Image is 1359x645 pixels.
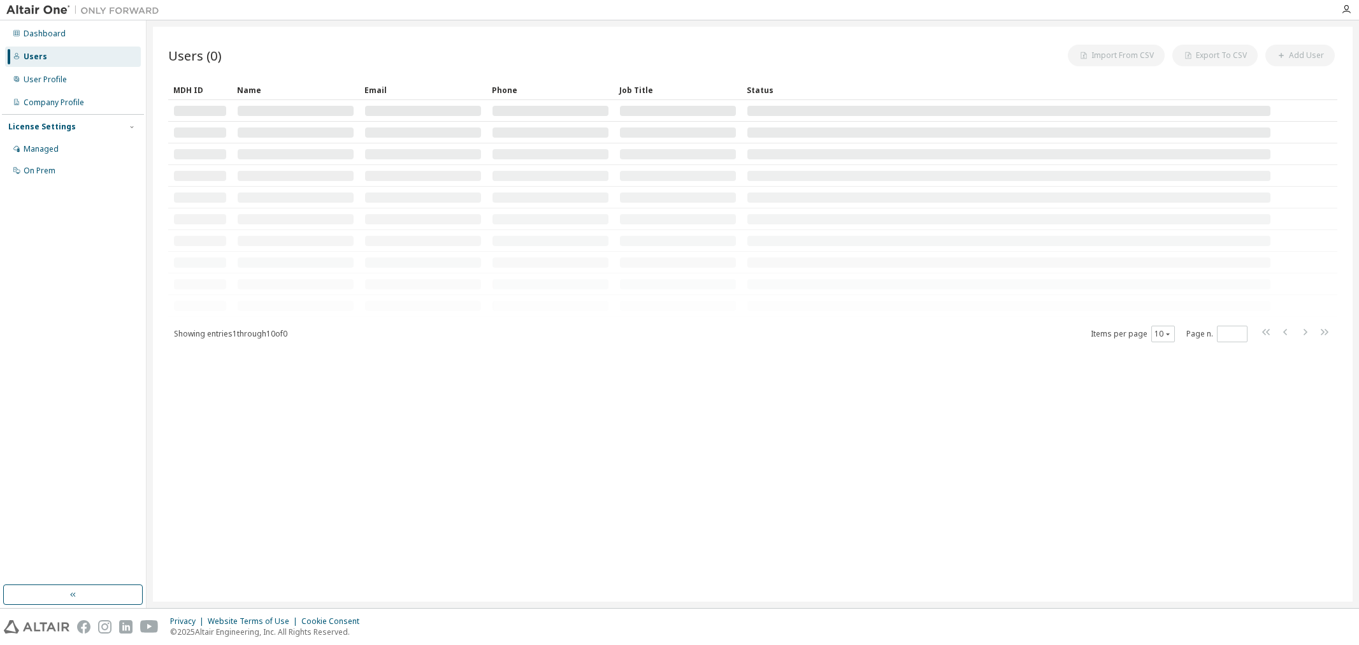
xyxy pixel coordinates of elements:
[24,98,84,108] div: Company Profile
[619,80,737,100] div: Job Title
[24,144,59,154] div: Managed
[1265,45,1335,66] button: Add User
[1068,45,1165,66] button: Import From CSV
[1154,329,1172,339] button: 10
[170,627,367,637] p: © 2025 Altair Engineering, Inc. All Rights Reserved.
[24,166,55,176] div: On Prem
[8,122,76,132] div: License Settings
[364,80,482,100] div: Email
[170,616,208,627] div: Privacy
[208,616,301,627] div: Website Terms of Use
[237,80,354,100] div: Name
[140,620,159,634] img: youtube.svg
[173,80,227,100] div: MDH ID
[168,47,222,64] span: Users (0)
[747,80,1271,100] div: Status
[1186,326,1248,342] span: Page n.
[6,4,166,17] img: Altair One
[119,620,133,634] img: linkedin.svg
[1172,45,1258,66] button: Export To CSV
[4,620,69,634] img: altair_logo.svg
[24,52,47,62] div: Users
[174,328,287,339] span: Showing entries 1 through 10 of 0
[301,616,367,627] div: Cookie Consent
[1091,326,1175,342] span: Items per page
[24,29,66,39] div: Dashboard
[77,620,90,634] img: facebook.svg
[98,620,111,634] img: instagram.svg
[492,80,609,100] div: Phone
[24,75,67,85] div: User Profile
